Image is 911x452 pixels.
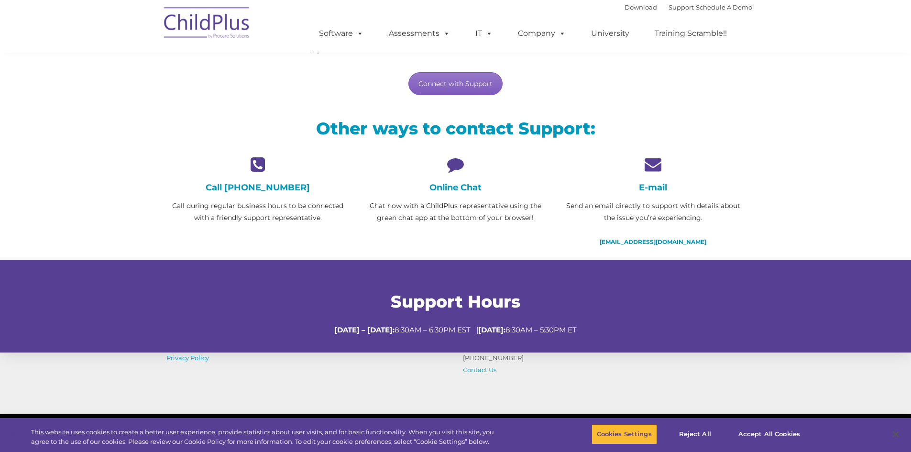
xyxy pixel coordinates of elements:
button: Accept All Cookies [733,424,805,444]
a: Connect with Support [408,72,503,95]
span: 8:30AM – 6:30PM EST | 8:30AM – 5:30PM ET [334,325,577,334]
a: Download [625,3,657,11]
a: IT [466,24,502,43]
a: Schedule A Demo [696,3,752,11]
strong: [DATE]: [478,325,505,334]
a: University [582,24,639,43]
h4: Call [PHONE_NUMBER] [166,182,350,193]
font: | [625,3,752,11]
button: Reject All [665,424,725,444]
h4: Online Chat [364,182,547,193]
button: Cookies Settings [592,424,657,444]
strong: [DATE] – [DATE]: [334,325,395,334]
p: Call during regular business hours to be connected with a friendly support representative. [166,200,350,224]
span: Support Hours [391,291,520,312]
a: [EMAIL_ADDRESS][DOMAIN_NAME] [600,238,706,245]
a: Assessments [379,24,460,43]
p: Send an email directly to support with details about the issue you’re experiencing. [561,200,745,224]
a: Software [309,24,373,43]
h4: E-mail [561,182,745,193]
a: Company [508,24,575,43]
a: Support [669,3,694,11]
p: Chat now with a ChildPlus representative using the green chat app at the bottom of your browser! [364,200,547,224]
img: ChildPlus by Procare Solutions [159,0,255,48]
h2: Other ways to contact Support: [166,118,745,139]
a: Contact Us [463,366,496,374]
div: This website uses cookies to create a better user experience, provide statistics about user visit... [31,428,501,446]
a: Privacy Policy [166,354,209,362]
button: Close [885,424,906,445]
a: Training Scramble!! [645,24,736,43]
